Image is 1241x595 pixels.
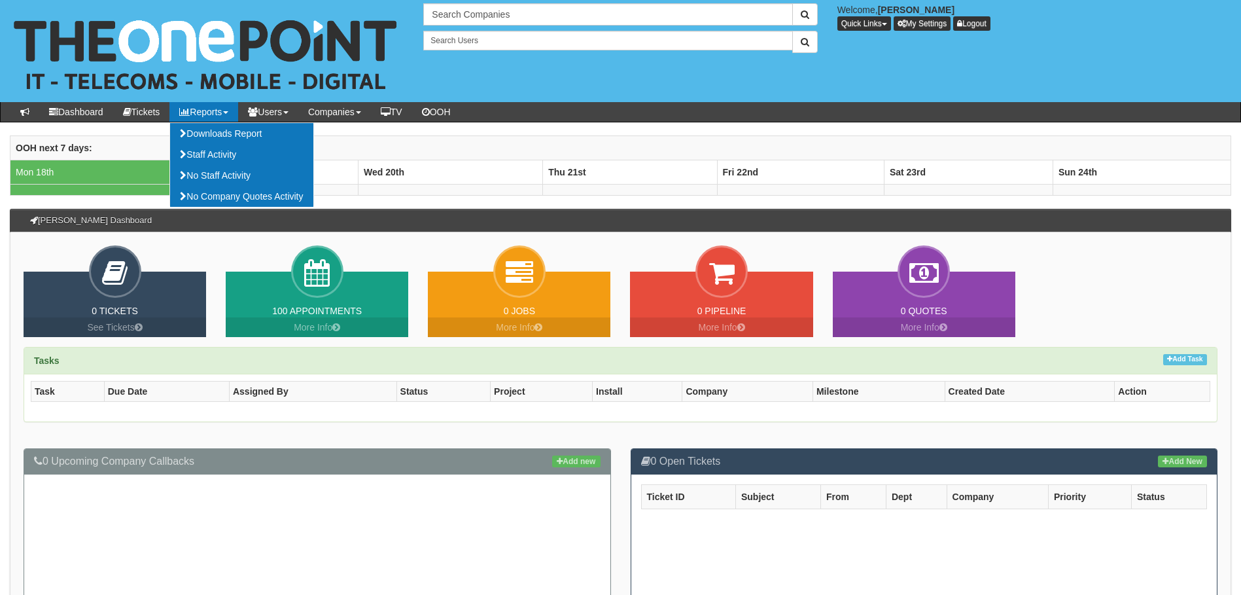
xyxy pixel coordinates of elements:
a: More Info [630,317,813,337]
strong: Tasks [34,355,60,366]
th: Install [593,382,682,402]
th: Created Date [945,382,1115,402]
a: 100 Appointments [272,306,362,316]
h3: 0 Upcoming Company Callbacks [34,456,601,467]
td: Mon 18th [10,160,186,184]
th: Subject [735,484,820,509]
th: Sun 24th [1053,160,1231,184]
th: Milestone [813,382,945,402]
a: More Info [428,317,610,337]
th: Task [31,382,105,402]
a: OOH [412,102,461,122]
th: Project [491,382,593,402]
th: Sat 23rd [884,160,1053,184]
a: 0 Jobs [504,306,535,316]
h3: [PERSON_NAME] Dashboard [24,209,158,232]
a: No Staff Activity [170,165,313,186]
th: Priority [1048,484,1131,509]
a: Staff Activity [170,144,313,165]
th: Status [396,382,491,402]
a: Reports [169,102,238,122]
th: Status [1131,484,1206,509]
a: Dashboard [39,102,113,122]
a: Add New [1158,456,1207,467]
input: Search Users [423,31,792,50]
a: 0 Tickets [92,306,138,316]
a: Users [238,102,298,122]
th: Thu 21st [543,160,717,184]
a: 0 Pipeline [697,306,746,316]
a: More Info [833,317,1015,337]
a: More Info [226,317,408,337]
a: Logout [953,16,990,31]
th: Wed 20th [358,160,542,184]
button: Quick Links [837,16,891,31]
a: See Tickets [24,317,206,337]
th: Action [1115,382,1210,402]
a: No Company Quotes Activity [170,186,313,207]
a: My Settings [894,16,951,31]
th: Company [947,484,1048,509]
a: Companies [298,102,371,122]
th: OOH next 7 days: [10,135,1231,160]
th: Company [682,382,813,402]
div: Welcome, [828,3,1241,31]
a: Tickets [113,102,170,122]
input: Search Companies [423,3,792,26]
a: Downloads Report [170,123,313,144]
b: [PERSON_NAME] [878,5,954,15]
h3: 0 Open Tickets [641,456,1208,467]
a: 0 Quotes [901,306,947,316]
th: Due Date [104,382,229,402]
th: Dept [886,484,947,509]
th: Ticket ID [641,484,735,509]
a: TV [371,102,412,122]
a: Add new [552,456,600,467]
th: Fri 22nd [717,160,884,184]
th: From [820,484,886,509]
a: Add Task [1163,354,1207,365]
th: Assigned By [229,382,396,402]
